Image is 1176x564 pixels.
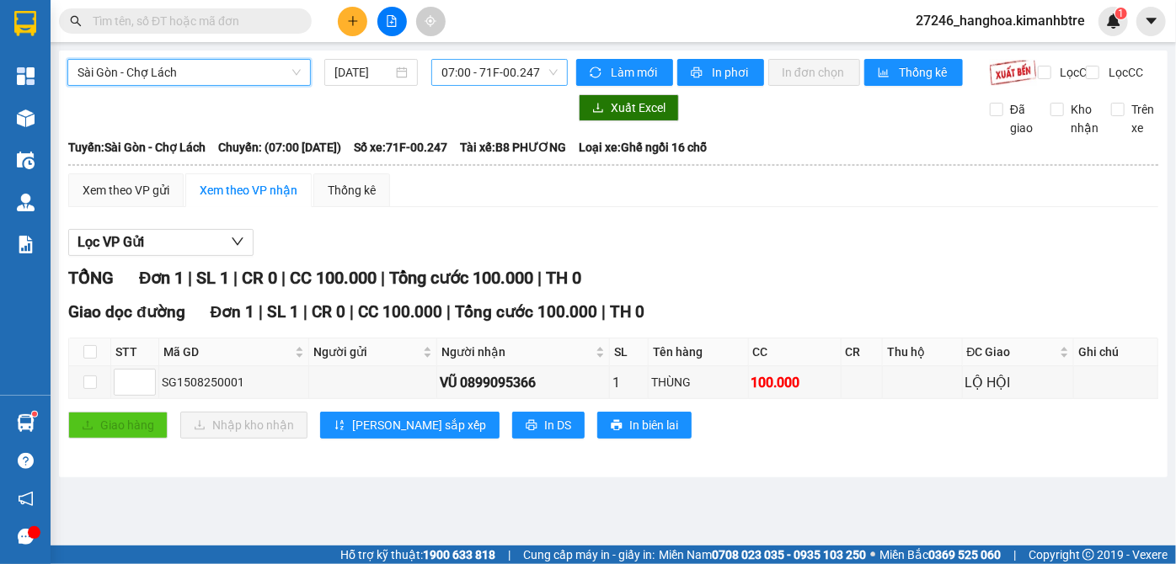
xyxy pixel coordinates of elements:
[544,416,571,434] span: In DS
[14,11,36,36] img: logo-vxr
[691,67,705,80] span: printer
[508,545,510,564] span: |
[611,63,660,82] span: Làm mới
[196,268,229,288] span: SL 1
[233,268,238,288] span: |
[899,63,949,82] span: Thống kê
[163,343,291,361] span: Mã GD
[139,268,184,288] span: Đơn 1
[592,102,604,115] span: download
[242,268,277,288] span: CR 0
[751,372,838,393] div: 100.000
[267,302,299,322] span: SL 1
[389,268,533,288] span: Tổng cước 100.000
[17,236,35,253] img: solution-icon
[352,416,486,434] span: [PERSON_NAME] sắp xếp
[68,141,206,154] b: Tuyến: Sài Gòn - Chợ Lách
[68,412,168,439] button: uploadGiao hàng
[965,372,1071,393] div: LỘ HỘI
[601,302,606,322] span: |
[78,231,144,253] span: Lọc VP Gửi
[1118,8,1124,19] span: 1
[1106,13,1121,29] img: icon-new-feature
[200,181,297,200] div: Xem theo VP nhận
[231,235,244,248] span: down
[546,268,581,288] span: TH 0
[1074,338,1158,366] th: Ghi chú
[17,414,35,432] img: warehouse-icon
[83,181,169,200] div: Xem theo VP gửi
[649,338,749,366] th: Tên hàng
[78,60,301,85] span: Sài Gòn - Chợ Lách
[1144,13,1159,29] span: caret-down
[612,372,645,393] div: 1
[218,138,341,157] span: Chuyến: (07:00 [DATE])
[460,138,566,157] span: Tài xế: B8 PHƯƠNG
[768,59,860,86] button: In đơn chọn
[455,302,597,322] span: Tổng cước 100.000
[281,268,286,288] span: |
[842,338,883,366] th: CR
[651,373,746,391] div: THÙNG
[340,545,495,564] span: Hỗ trợ kỹ thuật:
[1115,8,1127,19] sup: 1
[1082,549,1094,561] span: copyright
[303,302,307,322] span: |
[68,229,254,256] button: Lọc VP Gửi
[334,419,345,433] span: sort-ascending
[878,67,892,80] span: bar-chart
[338,7,367,36] button: plus
[211,302,255,322] span: Đơn 1
[1064,100,1105,137] span: Kho nhận
[93,12,291,30] input: Tìm tên, số ĐT hoặc mã đơn
[864,59,963,86] button: bar-chartThống kê
[32,412,37,417] sup: 1
[610,302,644,322] span: TH 0
[68,268,114,288] span: TỔNG
[312,302,345,322] span: CR 0
[328,181,376,200] div: Thống kê
[611,98,666,117] span: Xuất Excel
[320,412,500,439] button: sort-ascending[PERSON_NAME] sắp xếp
[381,268,385,288] span: |
[416,7,446,36] button: aim
[180,412,307,439] button: downloadNhập kho nhận
[1054,63,1098,82] span: Lọc CR
[967,343,1056,361] span: ĐC Giao
[1125,100,1161,137] span: Trên xe
[677,59,764,86] button: printerIn phơi
[18,529,34,545] span: message
[989,59,1037,86] img: 9k=
[579,94,679,121] button: downloadXuất Excel
[358,302,442,322] span: CC 100.000
[111,338,159,366] th: STT
[259,302,263,322] span: |
[441,343,592,361] span: Người nhận
[576,59,673,86] button: syncLàm mới
[441,60,558,85] span: 07:00 - 71F-00.247
[68,302,185,322] span: Giao dọc đường
[18,453,34,469] span: question-circle
[17,67,35,85] img: dashboard-icon
[590,67,604,80] span: sync
[523,545,655,564] span: Cung cấp máy in - giấy in:
[377,7,407,36] button: file-add
[597,412,692,439] button: printerIn biên lai
[659,545,866,564] span: Miền Nam
[162,373,306,391] div: SG1508250001
[902,10,1098,31] span: 27246_hanghoa.kimanhbtre
[17,152,35,169] img: warehouse-icon
[354,138,447,157] span: Số xe: 71F-00.247
[350,302,354,322] span: |
[712,63,751,82] span: In phơi
[610,338,649,366] th: SL
[446,302,451,322] span: |
[883,338,963,366] th: Thu hộ
[313,343,420,361] span: Người gửi
[749,338,842,366] th: CC
[1003,100,1040,137] span: Đã giao
[712,548,866,561] strong: 0708 023 035 - 0935 103 250
[629,416,678,434] span: In biên lai
[611,419,623,433] span: printer
[334,63,393,82] input: 15/08/2025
